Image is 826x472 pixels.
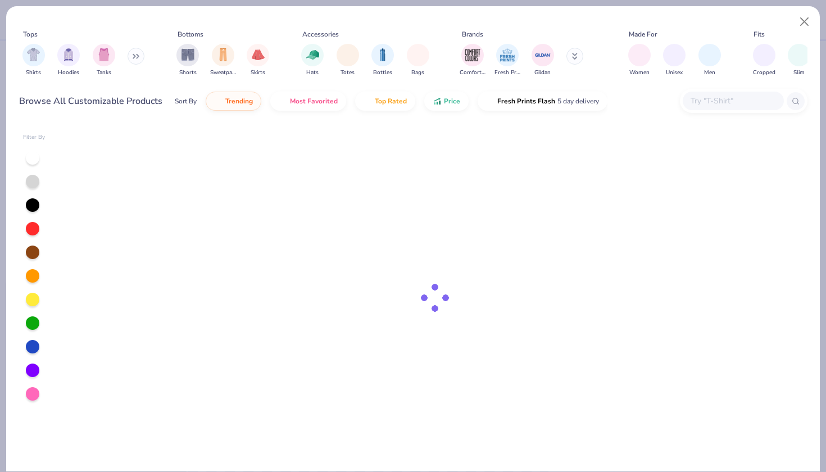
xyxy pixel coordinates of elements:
div: Tops [23,29,38,39]
img: most_fav.gif [279,97,288,106]
button: Close [794,11,815,33]
button: filter button [176,44,199,77]
div: filter for Women [628,44,651,77]
img: Gildan Image [534,47,551,63]
img: trending.gif [214,97,223,106]
span: Most Favorited [290,97,338,106]
img: Fresh Prints Image [499,47,516,63]
button: filter button [301,44,324,77]
div: filter for Totes [337,44,359,77]
div: filter for Slim [788,44,810,77]
span: Tanks [97,69,111,77]
span: Women [629,69,650,77]
span: Comfort Colors [460,69,485,77]
img: Cropped Image [757,48,770,61]
img: Shorts Image [181,48,194,61]
button: filter button [663,44,686,77]
button: filter button [753,44,775,77]
img: Hats Image [306,48,319,61]
div: filter for Hats [301,44,324,77]
div: filter for Men [698,44,721,77]
span: Fresh Prints Flash [497,97,555,106]
img: Sweatpants Image [217,48,229,61]
img: Totes Image [342,48,354,61]
span: Hoodies [58,69,79,77]
div: Fits [754,29,765,39]
div: filter for Skirts [247,44,269,77]
span: Totes [341,69,355,77]
button: Top Rated [355,92,415,111]
div: filter for Shirts [22,44,45,77]
img: Women Image [633,48,646,61]
button: Fresh Prints Flash5 day delivery [478,92,607,111]
div: Browse All Customizable Products [19,94,162,108]
button: filter button [93,44,115,77]
div: filter for Comfort Colors [460,44,485,77]
span: Top Rated [375,97,407,106]
img: Unisex Image [668,48,681,61]
img: Shirts Image [27,48,40,61]
button: filter button [494,44,520,77]
span: Men [704,69,715,77]
img: Men Image [704,48,716,61]
button: Trending [206,92,261,111]
input: Try "T-Shirt" [689,94,776,107]
div: filter for Cropped [753,44,775,77]
div: filter for Bottles [371,44,394,77]
div: Brands [462,29,483,39]
span: Trending [225,97,253,106]
span: Cropped [753,69,775,77]
span: Shirts [26,69,41,77]
button: Most Favorited [270,92,346,111]
div: filter for Fresh Prints [494,44,520,77]
div: filter for Sweatpants [210,44,236,77]
button: filter button [247,44,269,77]
div: Accessories [302,29,339,39]
img: Skirts Image [252,48,265,61]
span: Bags [411,69,424,77]
button: Price [424,92,469,111]
span: Skirts [251,69,265,77]
img: Bags Image [411,48,424,61]
span: Bottles [373,69,392,77]
button: filter button [210,44,236,77]
button: filter button [22,44,45,77]
span: Gildan [534,69,551,77]
img: flash.gif [486,97,495,106]
span: Slim [793,69,805,77]
span: Hats [306,69,319,77]
span: Sweatpants [210,69,236,77]
button: filter button [532,44,554,77]
button: filter button [460,44,485,77]
span: Fresh Prints [494,69,520,77]
button: filter button [628,44,651,77]
div: filter for Hoodies [57,44,80,77]
div: filter for Tanks [93,44,115,77]
span: Price [444,97,460,106]
img: Comfort Colors Image [464,47,481,63]
img: Hoodies Image [62,48,75,61]
div: filter for Unisex [663,44,686,77]
div: filter for Gildan [532,44,554,77]
img: TopRated.gif [364,97,373,106]
div: filter for Shorts [176,44,199,77]
img: Tanks Image [98,48,110,61]
span: 5 day delivery [557,95,599,108]
img: Bottles Image [376,48,389,61]
span: Shorts [179,69,197,77]
span: Unisex [666,69,683,77]
div: Sort By [175,96,197,106]
button: filter button [788,44,810,77]
button: filter button [371,44,394,77]
div: Bottoms [178,29,203,39]
button: filter button [57,44,80,77]
button: filter button [407,44,429,77]
button: filter button [698,44,721,77]
button: filter button [337,44,359,77]
div: filter for Bags [407,44,429,77]
div: Made For [629,29,657,39]
div: Filter By [23,133,46,142]
img: Slim Image [793,48,805,61]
